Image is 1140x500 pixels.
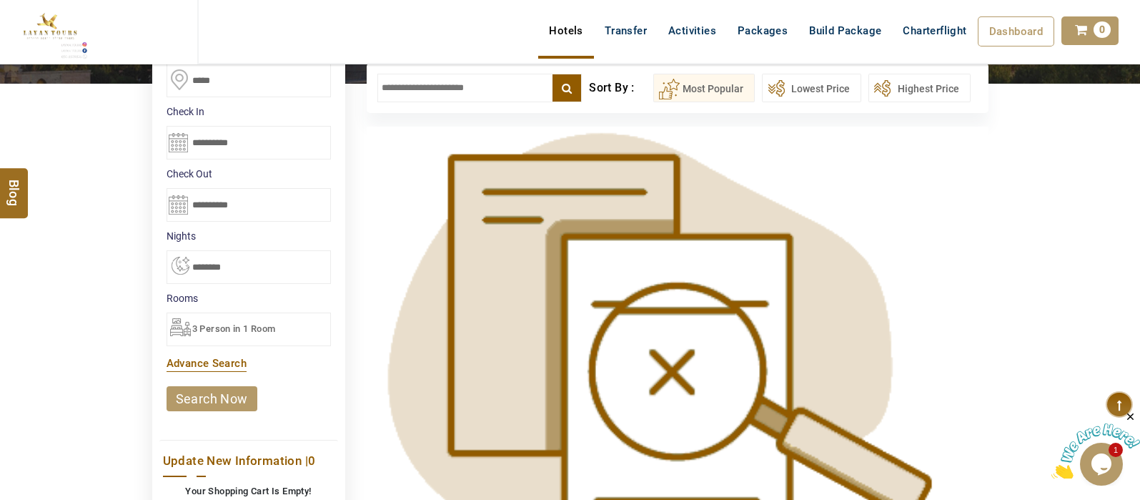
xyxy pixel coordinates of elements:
[989,25,1044,38] span: Dashboard
[11,6,89,60] img: The Royal Line Holidays
[594,16,658,45] a: Transfer
[185,486,311,496] b: Your Shopping Cart Is Empty!
[308,454,315,468] span: 0
[167,104,331,119] label: Check In
[167,229,331,243] label: nights
[167,291,331,305] label: Rooms
[798,16,892,45] a: Build Package
[653,74,755,102] button: Most Popular
[727,16,798,45] a: Packages
[903,24,966,37] span: Charterflight
[1094,21,1111,38] span: 0
[192,323,276,334] span: 3 Person in 1 Room
[1051,411,1140,479] iframe: chat widget
[167,386,257,411] a: search now
[1061,16,1119,45] a: 0
[167,167,331,181] label: Check Out
[658,16,727,45] a: Activities
[538,16,593,45] a: Hotels
[892,16,977,45] a: Charterflight
[868,74,971,102] button: Highest Price
[5,179,24,191] span: Blog
[762,74,861,102] button: Lowest Price
[167,357,247,370] a: Advance Search
[163,451,334,471] a: Update New Information |0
